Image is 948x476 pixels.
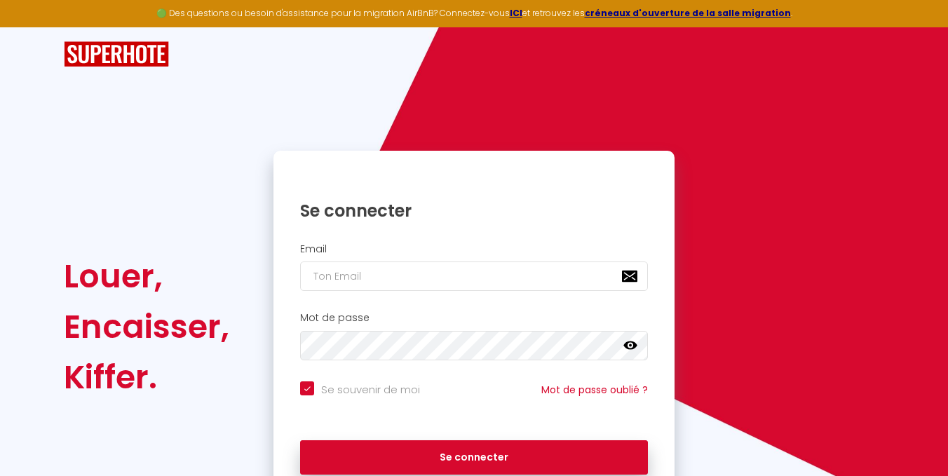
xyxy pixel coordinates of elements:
[585,7,791,19] a: créneaux d'ouverture de la salle migration
[300,440,648,475] button: Se connecter
[300,312,648,324] h2: Mot de passe
[510,7,522,19] a: ICI
[64,251,229,301] div: Louer,
[64,301,229,352] div: Encaisser,
[300,243,648,255] h2: Email
[541,383,648,397] a: Mot de passe oublié ?
[300,261,648,291] input: Ton Email
[64,352,229,402] div: Kiffer.
[64,41,169,67] img: SuperHote logo
[300,200,648,222] h1: Se connecter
